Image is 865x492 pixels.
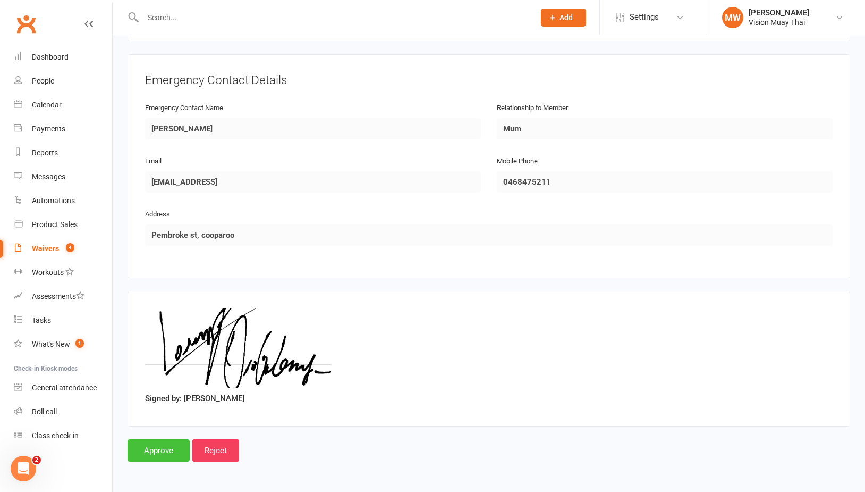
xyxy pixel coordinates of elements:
[14,189,112,213] a: Automations
[14,141,112,165] a: Reports
[722,7,743,28] div: MW
[497,103,568,114] label: Relationship to Member
[497,156,538,167] label: Mobile Phone
[749,18,809,27] div: Vision Muay Thai
[14,45,112,69] a: Dashboard
[32,196,75,205] div: Automations
[14,261,112,285] a: Workouts
[559,13,573,22] span: Add
[14,308,112,332] a: Tasks
[14,69,112,93] a: People
[32,456,41,464] span: 2
[14,237,112,261] a: Waivers 4
[14,213,112,237] a: Product Sales
[630,5,659,29] span: Settings
[749,8,809,18] div: [PERSON_NAME]
[32,172,65,181] div: Messages
[14,400,112,424] a: Roll call
[75,339,84,348] span: 1
[32,292,84,301] div: Assessments
[541,9,586,27] button: Add
[145,392,244,405] label: Signed by: [PERSON_NAME]
[14,332,112,356] a: What's New1
[14,424,112,448] a: Class kiosk mode
[145,72,833,89] div: Emergency Contact Details
[128,439,190,462] input: Approve
[13,11,39,37] a: Clubworx
[32,148,58,157] div: Reports
[14,117,112,141] a: Payments
[32,77,54,85] div: People
[145,308,331,388] img: image1758054449.png
[32,101,62,109] div: Calendar
[14,93,112,117] a: Calendar
[14,165,112,189] a: Messages
[66,243,74,252] span: 4
[32,431,79,440] div: Class check-in
[192,439,239,462] input: Reject
[32,407,57,416] div: Roll call
[145,209,170,220] label: Address
[32,383,97,392] div: General attendance
[14,285,112,308] a: Assessments
[145,156,162,167] label: Email
[140,10,527,25] input: Search...
[32,268,64,277] div: Workouts
[32,316,51,324] div: Tasks
[32,220,78,229] div: Product Sales
[11,456,36,481] iframe: Intercom live chat
[32,340,70,348] div: What's New
[32,244,59,253] div: Waivers
[14,376,112,400] a: General attendance kiosk mode
[32,124,65,133] div: Payments
[32,53,69,61] div: Dashboard
[145,103,223,114] label: Emergency Contact Name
